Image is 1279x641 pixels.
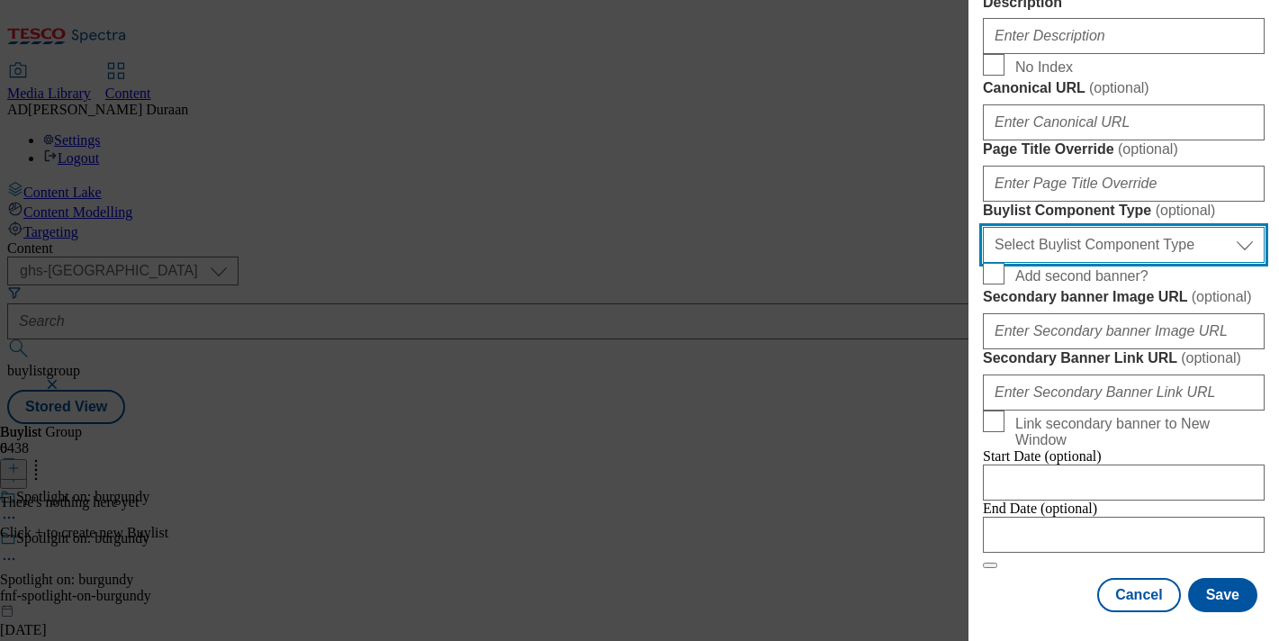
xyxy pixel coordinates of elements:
[1156,203,1216,218] span: ( optional )
[1089,80,1149,95] span: ( optional )
[983,501,1097,516] span: End Date (optional)
[983,517,1265,553] input: Enter Date
[983,448,1102,464] span: Start Date (optional)
[1015,268,1148,284] span: Add second banner?
[983,349,1265,367] label: Secondary Banner Link URL
[983,166,1265,202] input: Enter Page Title Override
[983,79,1265,97] label: Canonical URL
[983,375,1265,411] input: Enter Secondary Banner Link URL
[983,202,1265,220] label: Buylist Component Type
[983,18,1265,54] input: Enter Description
[983,104,1265,140] input: Enter Canonical URL
[1015,416,1257,448] span: Link secondary banner to New Window
[983,465,1265,501] input: Enter Date
[1181,350,1241,366] span: ( optional )
[1097,578,1180,612] button: Cancel
[983,288,1265,306] label: Secondary banner Image URL
[1015,59,1073,76] span: No Index
[983,140,1265,158] label: Page Title Override
[1118,141,1178,157] span: ( optional )
[983,313,1265,349] input: Enter Secondary banner Image URL
[1192,289,1252,304] span: ( optional )
[1188,578,1257,612] button: Save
